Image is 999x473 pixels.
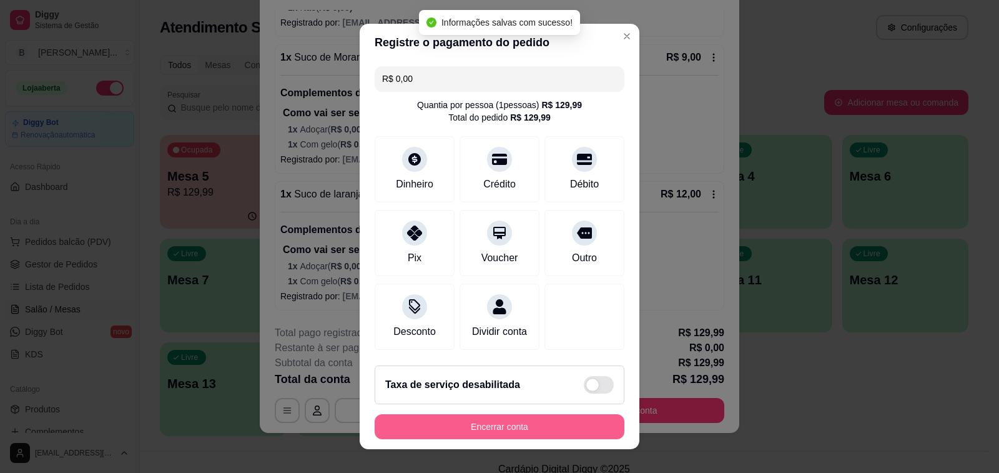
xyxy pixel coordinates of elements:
[426,17,436,27] span: check-circle
[417,99,582,111] div: Quantia por pessoa ( 1 pessoas)
[408,251,421,266] div: Pix
[441,17,573,27] span: Informações salvas com sucesso!
[570,177,599,192] div: Débito
[483,177,516,192] div: Crédito
[617,26,637,46] button: Close
[481,251,518,266] div: Voucher
[572,251,597,266] div: Outro
[360,24,639,61] header: Registre o pagamento do pedido
[448,111,551,124] div: Total do pedido
[385,377,520,392] h2: Taxa de serviço desabilitada
[382,66,617,91] input: Ex.: hambúrguer de cordeiro
[393,324,436,339] div: Desconto
[472,324,527,339] div: Dividir conta
[375,414,624,439] button: Encerrar conta
[541,99,582,111] div: R$ 129,99
[510,111,551,124] div: R$ 129,99
[396,177,433,192] div: Dinheiro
